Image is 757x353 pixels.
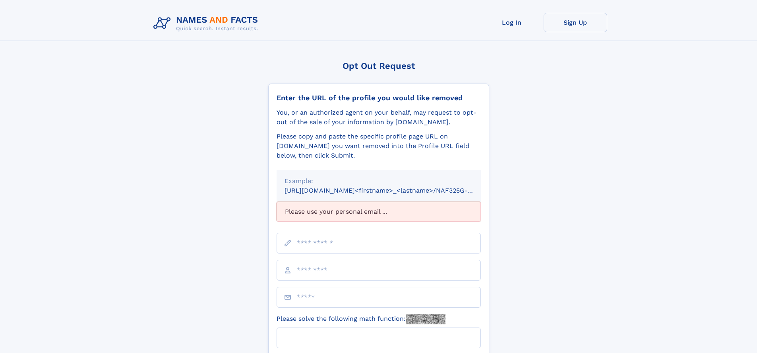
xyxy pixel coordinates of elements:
div: Enter the URL of the profile you would like removed [277,94,481,102]
label: Please solve the following math function: [277,314,445,324]
div: Please copy and paste the specific profile page URL on [DOMAIN_NAME] you want removed into the Pr... [277,132,481,160]
a: Log In [480,13,544,32]
div: Opt Out Request [268,61,489,71]
small: [URL][DOMAIN_NAME]<firstname>_<lastname>/NAF325G-xxxxxxxx [285,187,496,194]
img: Logo Names and Facts [150,13,265,34]
div: You, or an authorized agent on your behalf, may request to opt-out of the sale of your informatio... [277,108,481,127]
a: Sign Up [544,13,607,32]
div: Example: [285,176,473,186]
div: Please use your personal email ... [277,202,481,222]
